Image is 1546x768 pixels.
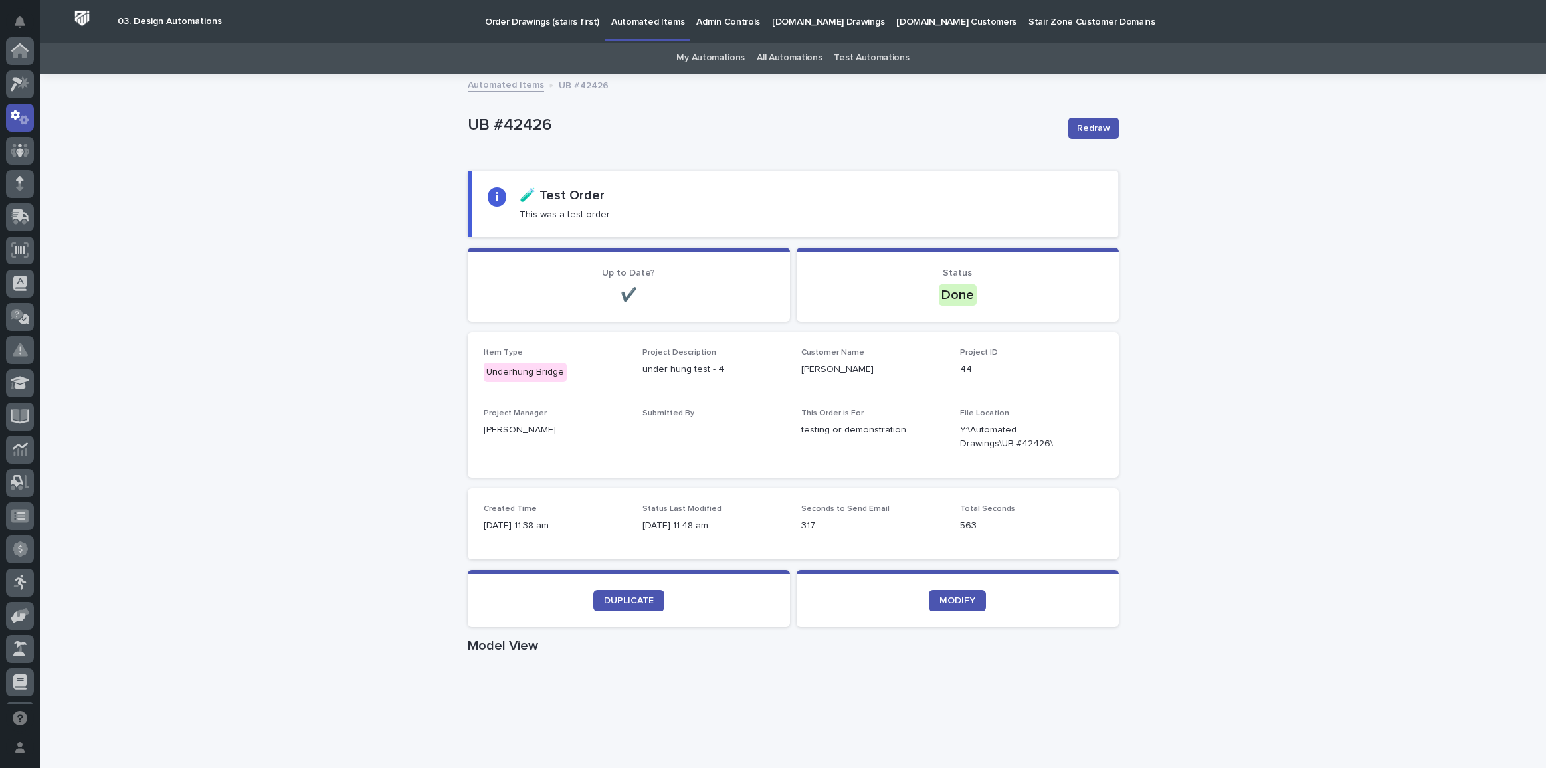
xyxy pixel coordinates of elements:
[943,268,972,278] span: Status
[960,423,1071,451] : Y:\Automated Drawings\UB #42426\
[642,519,785,533] p: [DATE] 11:48 am
[960,363,1103,377] p: 44
[642,363,785,377] p: under hung test - 4
[676,43,745,74] a: My Automations
[757,43,822,74] a: All Automations
[593,590,664,611] a: DUPLICATE
[960,505,1015,513] span: Total Seconds
[484,287,774,303] p: ✔️
[801,519,944,533] p: 317
[6,704,34,732] button: Open support chat
[484,409,547,417] span: Project Manager
[520,209,611,221] p: This was a test order.
[468,638,1119,654] h1: Model View
[801,349,864,357] span: Customer Name
[468,116,1058,135] p: UB #42426
[960,349,998,357] span: Project ID
[602,268,655,278] span: Up to Date?
[520,187,605,203] h2: 🧪 Test Order
[484,349,523,357] span: Item Type
[960,409,1009,417] span: File Location
[939,284,977,306] div: Done
[960,519,1103,533] p: 563
[6,8,34,36] button: Notifications
[484,363,567,382] div: Underhung Bridge
[939,596,975,605] span: MODIFY
[642,409,694,417] span: Submitted By
[484,519,627,533] p: [DATE] 11:38 am
[801,409,869,417] span: This Order is For...
[801,505,890,513] span: Seconds to Send Email
[17,16,34,37] div: Notifications
[70,6,94,31] img: Workspace Logo
[118,16,222,27] h2: 03. Design Automations
[929,590,986,611] a: MODIFY
[559,77,609,92] p: UB #42426
[1077,122,1110,135] span: Redraw
[642,505,722,513] span: Status Last Modified
[1068,118,1119,139] button: Redraw
[834,43,909,74] a: Test Automations
[484,505,537,513] span: Created Time
[801,423,944,437] p: testing or demonstration
[604,596,654,605] span: DUPLICATE
[484,423,627,437] p: [PERSON_NAME]
[642,349,716,357] span: Project Description
[468,76,544,92] a: Automated Items
[801,363,944,377] p: [PERSON_NAME]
